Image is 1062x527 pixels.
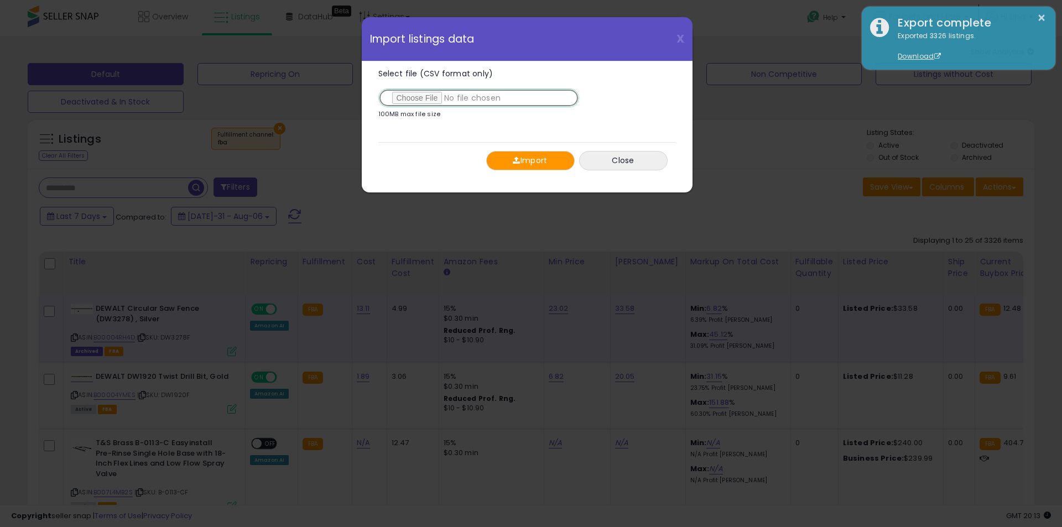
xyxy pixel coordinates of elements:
a: Download [898,51,941,61]
span: X [676,31,684,46]
button: Close [579,151,668,170]
span: Import listings data [370,34,475,44]
button: × [1037,11,1046,25]
p: 100MB max file size [378,111,441,117]
span: Select file (CSV format only) [378,68,493,79]
div: Export complete [889,15,1047,31]
button: Import [486,151,575,170]
div: Exported 3326 listings. [889,31,1047,62]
